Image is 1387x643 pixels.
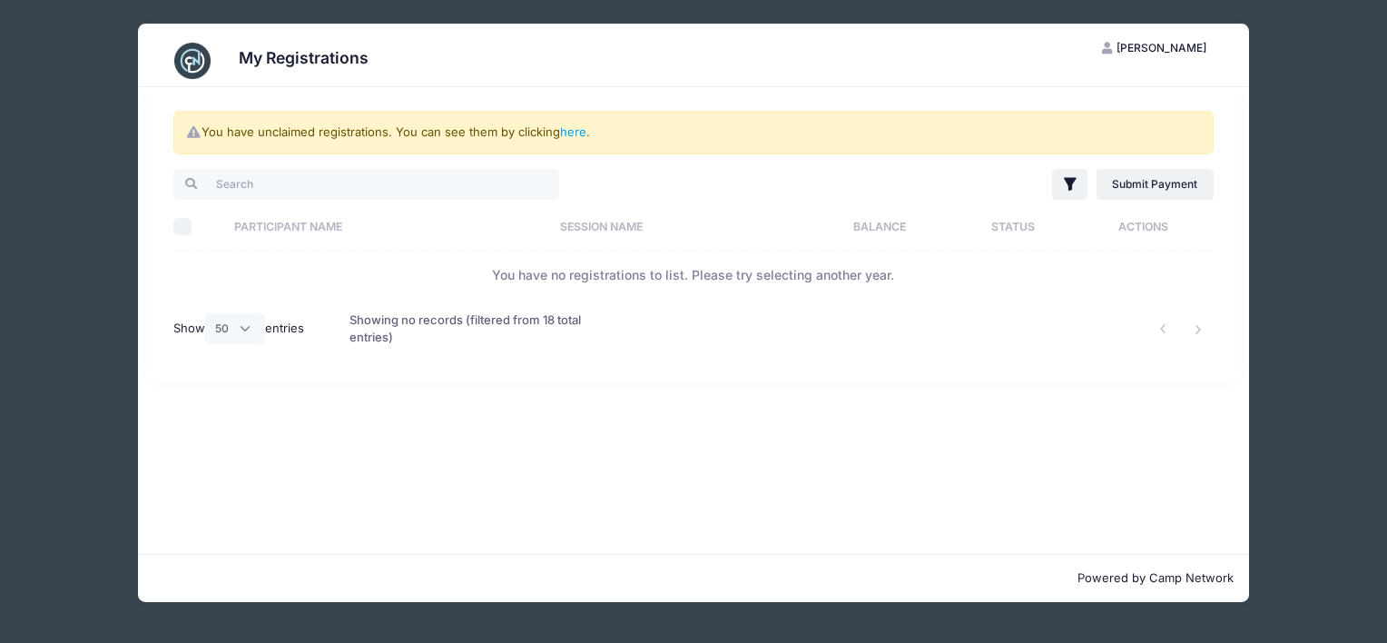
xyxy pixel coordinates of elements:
[173,313,304,344] label: Show entries
[173,111,1213,154] div: You have unclaimed registrations. You can see them by clicking .
[173,203,225,251] th: Select All
[1116,41,1206,54] span: [PERSON_NAME]
[1097,169,1214,200] a: Submit Payment
[349,300,596,359] div: Showing no records (filtered from 18 total entries)
[153,569,1235,588] p: Powered by Camp Network
[173,169,559,200] input: Search
[1087,33,1223,64] button: [PERSON_NAME]
[205,313,265,344] select: Showentries
[1074,203,1213,251] th: Actions: activate to sort column ascending
[239,48,369,67] h3: My Registrations
[226,203,552,251] th: Participant Name: activate to sort column ascending
[806,203,953,251] th: Balance: activate to sort column ascending
[174,43,211,79] img: CampNetwork
[551,203,806,251] th: Session Name: activate to sort column ascending
[560,124,586,139] a: here
[173,251,1213,299] td: You have no registrations to list. Please try selecting another year.
[953,203,1075,251] th: Status: activate to sort column ascending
